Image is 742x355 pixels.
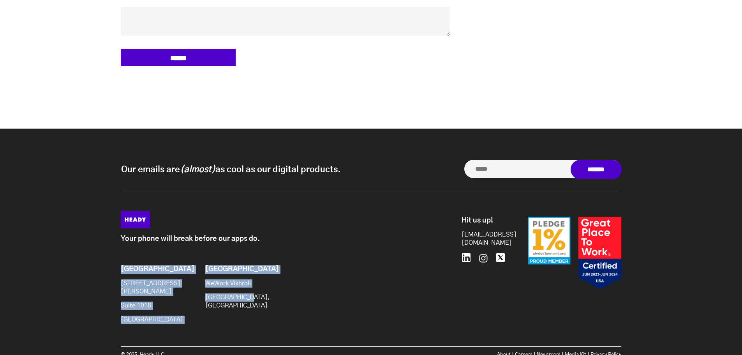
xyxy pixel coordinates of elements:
[121,164,341,175] p: Our emails are as cool as our digital products.
[121,302,184,310] p: Suite 1018
[121,316,184,324] p: [GEOGRAPHIC_DATA]
[121,211,150,228] img: Heady_Logo_Web-01 (1)
[121,265,184,274] h6: [GEOGRAPHIC_DATA]
[121,235,427,243] p: Your phone will break before our apps do.
[462,231,508,247] a: [EMAIL_ADDRESS][DOMAIN_NAME]
[528,217,621,290] img: Badges-24
[205,265,268,274] h6: [GEOGRAPHIC_DATA]
[180,165,215,174] i: (almost)
[462,217,508,225] h6: Hit us up!
[205,293,268,310] p: [GEOGRAPHIC_DATA], [GEOGRAPHIC_DATA]
[121,279,184,296] p: [STREET_ADDRESS][PERSON_NAME]
[205,279,268,288] p: WeWork Vikhroli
